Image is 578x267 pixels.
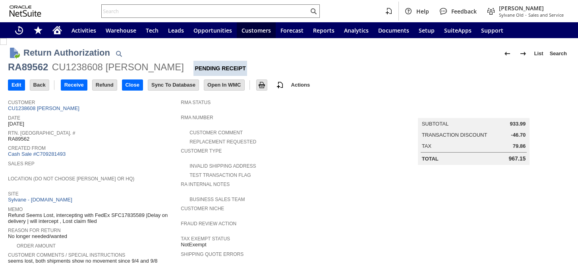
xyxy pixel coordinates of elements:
[416,8,429,15] span: Help
[339,22,373,38] a: Analytics
[547,47,570,60] a: Search
[8,145,46,151] a: Created From
[444,27,472,34] span: SuiteApps
[419,27,435,34] span: Setup
[499,12,524,18] span: Sylvane Old
[288,82,313,88] a: Actions
[93,80,117,90] input: Refund
[8,212,177,224] span: Refund Seems Lost, intercepting with FedEx SFC17835589 |Delay on delivery | will intercept , Lost...
[528,12,564,18] span: Sales and Service
[257,80,267,90] img: Print
[181,115,213,120] a: RMA Number
[17,243,56,249] a: Order Amount
[48,22,67,38] a: Home
[193,61,247,76] div: Pending Receipt
[8,121,24,127] span: [DATE]
[189,130,243,135] a: Customer Comment
[422,156,439,162] a: Total
[146,27,159,34] span: Tech
[414,22,439,38] a: Setup
[8,207,23,212] a: Memo
[313,27,334,34] span: Reports
[189,22,237,38] a: Opportunities
[181,252,244,257] a: Shipping Quote Errors
[8,197,74,203] a: Sylvane - [DOMAIN_NAME]
[8,130,75,136] a: Rtn. [GEOGRAPHIC_DATA]. #
[8,161,35,166] a: Sales Rep
[510,121,526,127] span: 933.99
[181,221,236,226] a: Fraud Review Action
[344,27,369,34] span: Analytics
[242,27,271,34] span: Customers
[148,80,199,90] input: Sync To Database
[67,22,101,38] a: Activities
[106,27,136,34] span: Warehouse
[163,22,189,38] a: Leads
[8,252,125,258] a: Customer Comments / Special Instructions
[33,25,43,35] svg: Shortcuts
[29,22,48,38] div: Shortcuts
[518,49,528,58] img: Next
[181,182,230,187] a: RA Internal Notes
[8,100,35,105] a: Customer
[513,143,526,149] span: 79.86
[10,6,41,17] svg: logo
[531,47,547,60] a: List
[8,115,20,121] a: Date
[189,139,256,145] a: Replacement Requested
[141,22,163,38] a: Tech
[189,197,245,202] a: Business Sales Team
[8,136,29,142] span: RA89562
[418,105,530,118] caption: Summary
[237,22,276,38] a: Customers
[8,258,157,264] span: seems lost, both shipments show no movement since 9/4 and 9/8
[181,100,211,105] a: RMA Status
[378,27,409,34] span: Documents
[23,46,110,59] h1: Return Authorization
[8,80,25,90] input: Edit
[309,6,318,16] svg: Search
[181,242,206,248] span: NotExempt
[10,22,29,38] a: Recent Records
[508,155,526,162] span: 967.15
[193,27,232,34] span: Opportunities
[52,61,184,74] div: CU1238608 [PERSON_NAME]
[280,27,303,34] span: Forecast
[102,6,309,16] input: Search
[181,236,230,242] a: Tax Exempt Status
[181,148,222,154] a: Customer Type
[451,8,477,15] span: Feedback
[476,22,508,38] a: Support
[499,4,564,12] span: [PERSON_NAME]
[8,233,67,240] span: No longer needed/wanted
[8,105,81,111] a: CU1238608 [PERSON_NAME]
[30,80,49,90] input: Back
[257,80,267,90] input: Print
[481,27,503,34] span: Support
[422,143,431,149] a: Tax
[168,27,184,34] span: Leads
[14,25,24,35] svg: Recent Records
[525,12,527,18] span: -
[189,163,256,169] a: Invalid Shipping Address
[101,22,141,38] a: Warehouse
[276,22,308,38] a: Forecast
[422,121,448,127] a: Subtotal
[275,80,285,90] img: add-record.svg
[8,176,134,182] a: Location (Do Not Choose [PERSON_NAME] or HQ)
[373,22,414,38] a: Documents
[61,80,87,90] input: Receive
[8,151,66,157] a: Cash Sale #C709281493
[8,191,19,197] a: Site
[181,206,224,211] a: Customer Niche
[72,27,96,34] span: Activities
[189,172,251,178] a: Test Transaction Flag
[204,80,244,90] input: Open In WMC
[52,25,62,35] svg: Home
[422,132,487,138] a: Transaction Discount
[439,22,476,38] a: SuiteApps
[503,49,512,58] img: Previous
[308,22,339,38] a: Reports
[122,80,143,90] input: Close
[8,61,48,74] div: RA89562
